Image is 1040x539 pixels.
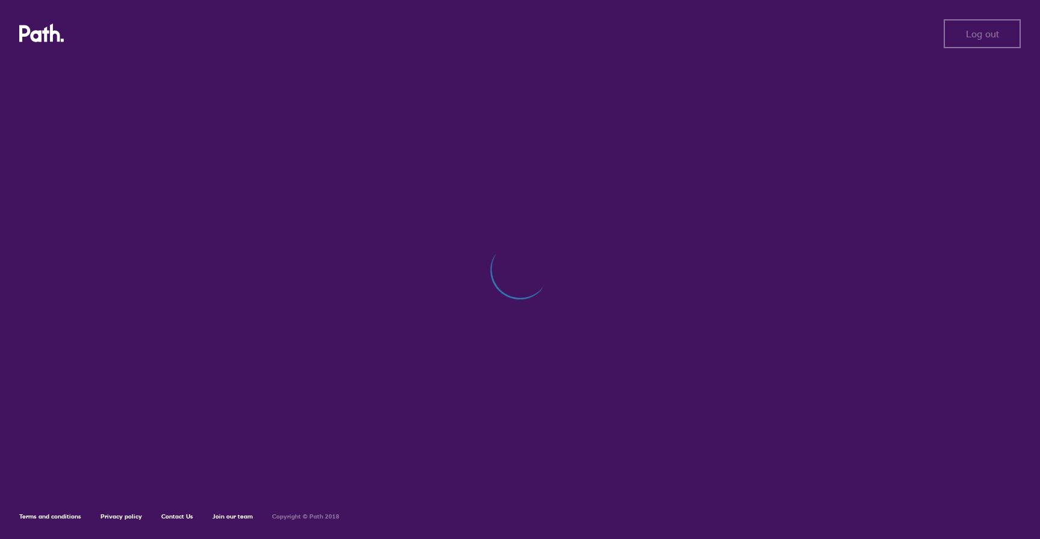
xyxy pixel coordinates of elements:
[966,28,999,39] span: Log out
[272,513,339,520] h6: Copyright © Path 2018
[944,19,1021,48] button: Log out
[101,513,142,520] a: Privacy policy
[212,513,253,520] a: Join our team
[161,513,193,520] a: Contact Us
[19,513,81,520] a: Terms and conditions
